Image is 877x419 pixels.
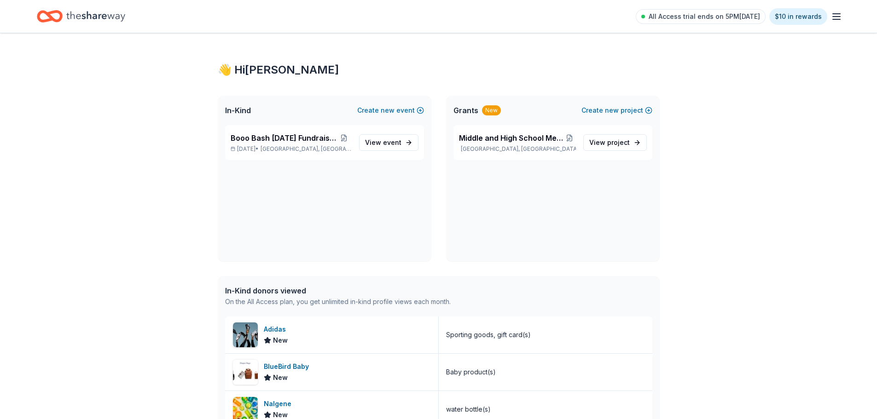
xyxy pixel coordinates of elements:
img: Image for Adidas [233,322,258,347]
a: $10 in rewards [769,8,827,25]
div: In-Kind donors viewed [225,285,451,296]
span: Booo Bash [DATE] Fundraising Party [231,132,337,143]
div: New [482,105,501,115]
div: Adidas [264,324,290,335]
span: [GEOGRAPHIC_DATA], [GEOGRAPHIC_DATA] [261,145,351,153]
a: View event [359,134,418,151]
div: 👋 Hi [PERSON_NAME] [218,63,660,77]
p: [GEOGRAPHIC_DATA], [GEOGRAPHIC_DATA] [459,145,576,153]
div: Sporting goods, gift card(s) [446,329,531,340]
span: New [273,335,288,346]
a: View project [583,134,647,151]
span: New [273,372,288,383]
span: project [607,138,630,146]
span: All Access trial ends on 5PM[DATE] [649,11,760,22]
a: All Access trial ends on 5PM[DATE] [636,9,766,24]
span: Grants [453,105,478,116]
span: new [605,105,619,116]
p: [DATE] • [231,145,352,153]
span: In-Kind [225,105,251,116]
button: Createnewevent [357,105,424,116]
a: Home [37,6,125,27]
span: event [383,138,401,146]
img: Image for BlueBird Baby [233,360,258,385]
div: water bottle(s) [446,404,491,415]
button: Createnewproject [581,105,652,116]
span: new [381,105,395,116]
span: Middle and High School Mentorship Program [459,132,564,143]
div: On the All Access plan, you get unlimited in-kind profile views each month. [225,296,451,307]
span: View [365,137,401,148]
div: Nalgene [264,398,295,409]
span: View [589,137,630,148]
div: Baby product(s) [446,367,496,378]
div: BlueBird Baby [264,361,313,372]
